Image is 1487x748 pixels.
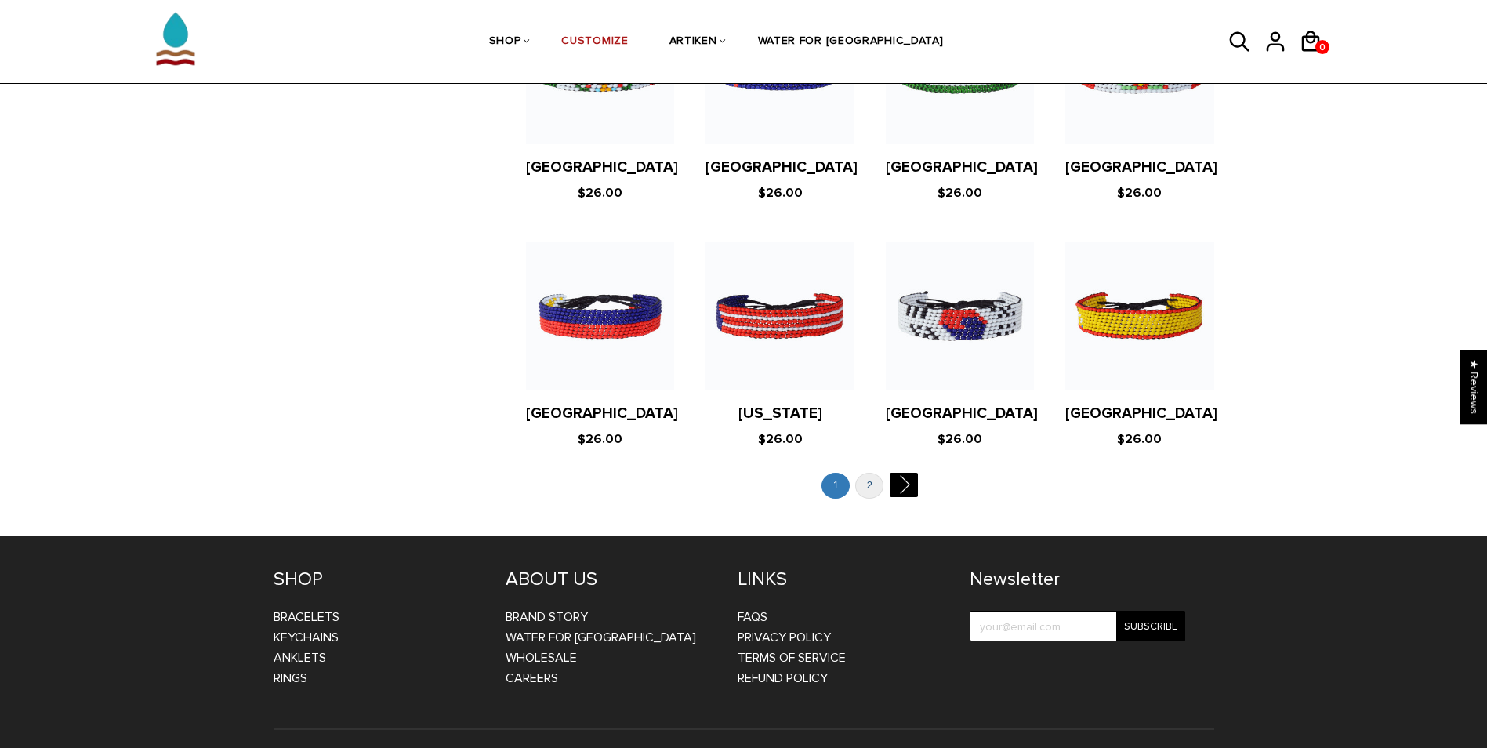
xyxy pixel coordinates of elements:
[1065,405,1217,423] a: [GEOGRAPHIC_DATA]
[738,405,822,423] a: [US_STATE]
[758,185,803,201] span: $26.00
[1315,40,1329,54] a: 0
[738,630,831,645] a: Privacy Policy
[1117,431,1162,447] span: $26.00
[1460,350,1487,424] div: Click to open Judge.me floating reviews tab
[970,611,1185,641] input: your@email.com
[489,1,521,84] a: SHOP
[274,670,307,686] a: Rings
[855,473,883,499] a: 2
[938,431,982,447] span: $26.00
[506,568,714,591] h4: ABOUT US
[578,185,622,201] span: $26.00
[506,650,577,666] a: WHOLESALE
[274,630,339,645] a: Keychains
[758,1,944,84] a: WATER FOR [GEOGRAPHIC_DATA]
[886,405,1038,423] a: [GEOGRAPHIC_DATA]
[274,568,482,591] h4: SHOP
[1315,38,1329,57] span: 0
[705,158,858,176] a: [GEOGRAPHIC_DATA]
[738,670,828,686] a: Refund Policy
[506,609,588,625] a: BRAND STORY
[938,185,982,201] span: $26.00
[889,473,917,497] a: 
[1117,185,1162,201] span: $26.00
[1116,611,1185,641] input: Subscribe
[578,431,622,447] span: $26.00
[274,650,326,666] a: Anklets
[506,670,558,686] a: CAREERS
[738,568,946,591] h4: LINKS
[506,630,696,645] a: WATER FOR [GEOGRAPHIC_DATA]
[669,1,717,84] a: ARTIKEN
[821,473,850,499] a: 1
[526,158,678,176] a: [GEOGRAPHIC_DATA]
[561,1,628,84] a: CUSTOMIZE
[758,431,803,447] span: $26.00
[738,609,767,625] a: FAQs
[886,158,1038,176] a: [GEOGRAPHIC_DATA]
[1065,158,1217,176] a: [GEOGRAPHIC_DATA]
[738,650,846,666] a: Terms of Service
[274,609,339,625] a: Bracelets
[970,568,1185,591] h4: Newsletter
[526,405,678,423] a: [GEOGRAPHIC_DATA]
